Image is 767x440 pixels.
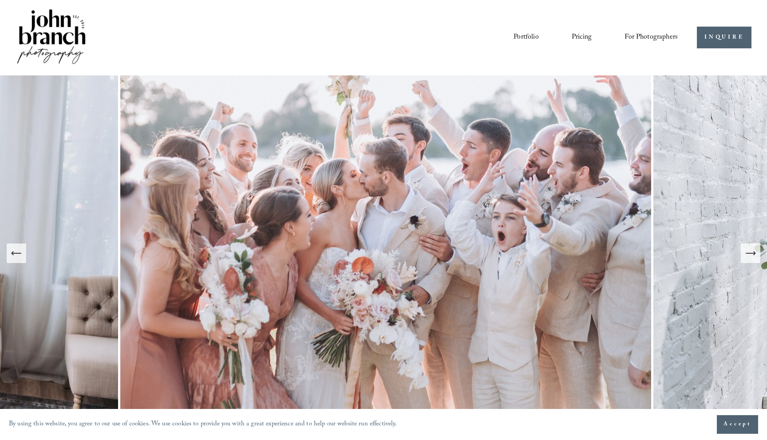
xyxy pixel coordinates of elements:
a: Portfolio [514,30,538,45]
a: folder dropdown [625,30,678,45]
span: Accept [724,420,751,429]
p: By using this website, you agree to our use of cookies. We use cookies to provide you with a grea... [9,418,397,431]
button: Previous Slide [7,244,26,263]
img: A wedding party celebrating outdoors, featuring a bride and groom kissing amidst cheering bridesm... [118,75,653,432]
a: INQUIRE [697,27,751,48]
img: John Branch IV Photography [16,8,87,67]
button: Accept [717,415,758,434]
a: Pricing [572,30,592,45]
button: Next Slide [741,244,760,263]
span: For Photographers [625,31,678,44]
